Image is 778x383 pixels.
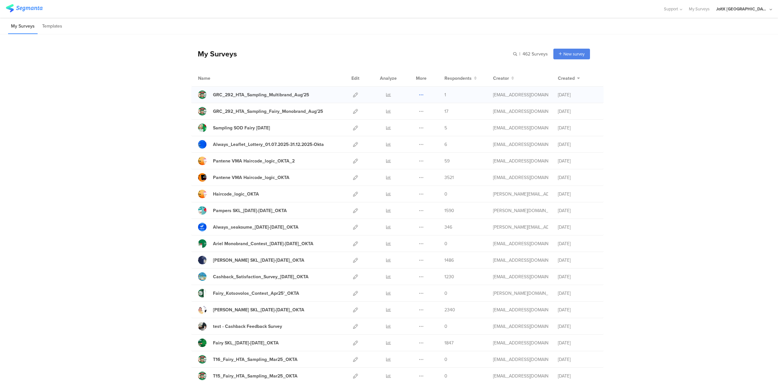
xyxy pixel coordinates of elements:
[444,257,454,264] span: 1486
[558,273,597,280] div: [DATE]
[558,340,597,346] div: [DATE]
[493,75,509,82] span: Creator
[198,355,298,364] a: T16_Fairy_HTA_Sampling_Mar25_OKTA
[444,273,454,280] span: 1230
[444,323,447,330] span: 0
[213,356,298,363] div: T16_Fairy_HTA_Sampling_Mar25_OKTA
[213,257,304,264] div: Gillette SKL_24April25-07May25_OKTA
[523,51,548,57] span: 462 Surveys
[444,91,446,98] span: 1
[198,90,309,99] a: GRC_292_HTA_Sampling_Multibrand_Aug'25
[558,257,597,264] div: [DATE]
[198,305,304,314] a: [PERSON_NAME] SKL_[DATE]-[DATE]_OKTA
[198,339,279,347] a: Fairy SKL_[DATE]-[DATE]_OKTA
[493,373,548,379] div: stavrositu.m@pg.com
[8,19,38,34] li: My Surveys
[444,356,447,363] span: 0
[213,224,299,231] div: Always_seakoume_03May25-30June25_OKTA
[558,108,597,115] div: [DATE]
[348,70,362,86] div: Edit
[213,323,282,330] div: test - Cashback Feedback Survey
[414,70,428,86] div: More
[493,207,548,214] div: skora.es@pg.com
[558,158,597,164] div: [DATE]
[558,306,597,313] div: [DATE]
[379,70,398,86] div: Analyze
[39,19,65,34] li: Templates
[213,141,324,148] div: Always_Leaflet_Lottery_01.07.2025-31.12.2025-Okta
[444,174,454,181] span: 3521
[213,108,323,115] div: GRC_292_HTA_Sampling_Fairy_Monobrand_Aug'25
[198,239,313,248] a: Ariel Monobrand_Contest_[DATE]-[DATE]_OKTA
[716,6,768,12] div: JoltX [GEOGRAPHIC_DATA]
[558,191,597,197] div: [DATE]
[444,158,450,164] span: 59
[444,373,447,379] span: 0
[493,356,548,363] div: stavrositu.m@pg.com
[558,240,597,247] div: [DATE]
[558,224,597,231] div: [DATE]
[213,91,309,98] div: GRC_292_HTA_Sampling_Multibrand_Aug'25
[493,323,548,330] div: baroutis.db@pg.com
[198,107,323,115] a: GRC_292_HTA_Sampling_Fairy_Monobrand_Aug'25
[558,141,597,148] div: [DATE]
[558,125,597,131] div: [DATE]
[213,306,304,313] div: Lenor SKL_24April25-07May25_OKTA
[558,91,597,98] div: [DATE]
[493,340,548,346] div: baroutis.db@pg.com
[558,174,597,181] div: [DATE]
[493,290,548,297] div: skora.es@pg.com
[213,340,279,346] div: Fairy SKL_20March25-02Apr25_OKTA
[213,290,299,297] div: Fairy_Kotsovolos_Contest_Apr25'_OKTA
[493,257,548,264] div: baroutis.db@pg.com
[493,174,548,181] div: baroutis.db@pg.com
[493,108,548,115] div: gheorghe.a.4@pg.com
[198,272,309,281] a: Cashback_Satisfaction_Survey_[DATE]_OKTA
[444,306,455,313] span: 2340
[198,256,304,264] a: [PERSON_NAME] SKL_[DATE]-[DATE]_OKTA
[198,124,270,132] a: Sampling SOD Fairy [DATE]
[493,91,548,98] div: gheorghe.a.4@pg.com
[558,75,575,82] span: Created
[213,191,259,197] div: Haircode_logic_OKTA
[493,158,548,164] div: baroutis.db@pg.com
[198,206,287,215] a: Pampers SKL_[DATE]-[DATE]_OKTA
[444,75,472,82] span: Respondents
[493,240,548,247] div: baroutis.db@pg.com
[198,322,282,330] a: test - Cashback Feedback Survey
[493,125,548,131] div: gheorghe.a.4@pg.com
[198,289,299,297] a: Fairy_Kotsovolos_Contest_Apr25'_OKTA
[558,75,580,82] button: Created
[558,373,597,379] div: [DATE]
[213,373,298,379] div: T15_Fairy_HTA_Sampling_Mar25_OKTA
[558,290,597,297] div: [DATE]
[558,323,597,330] div: [DATE]
[558,356,597,363] div: [DATE]
[444,125,447,131] span: 5
[213,174,289,181] div: Pantene VMA Haircode_logic_OKTA
[213,240,313,247] div: Ariel Monobrand_Contest_01May25-31May25_OKTA
[444,340,454,346] span: 1847
[213,273,309,280] div: Cashback_Satisfaction_Survey_07April25_OKTA
[198,173,289,182] a: Pantene VMA Haircode_logic_OKTA
[198,75,237,82] div: Name
[444,75,477,82] button: Respondents
[493,224,548,231] div: arvanitis.a@pg.com
[213,125,270,131] div: Sampling SOD Fairy Aug'25
[444,191,447,197] span: 0
[198,372,298,380] a: T15_Fairy_HTA_Sampling_Mar25_OKTA
[558,207,597,214] div: [DATE]
[191,48,237,59] div: My Surveys
[444,108,448,115] span: 17
[493,306,548,313] div: baroutis.db@pg.com
[493,191,548,197] div: arvanitis.a@pg.com
[493,141,548,148] div: betbeder.mb@pg.com
[198,157,295,165] a: Pantene VMA Haircode_logic_OKTA_2
[444,290,447,297] span: 0
[198,140,324,149] a: Always_Leaflet_Lottery_01.07.2025-31.12.2025-Okta
[444,207,454,214] span: 1590
[444,224,452,231] span: 346
[664,6,678,12] span: Support
[444,240,447,247] span: 0
[198,223,299,231] a: Always_seakoume_[DATE]-[DATE]_OKTA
